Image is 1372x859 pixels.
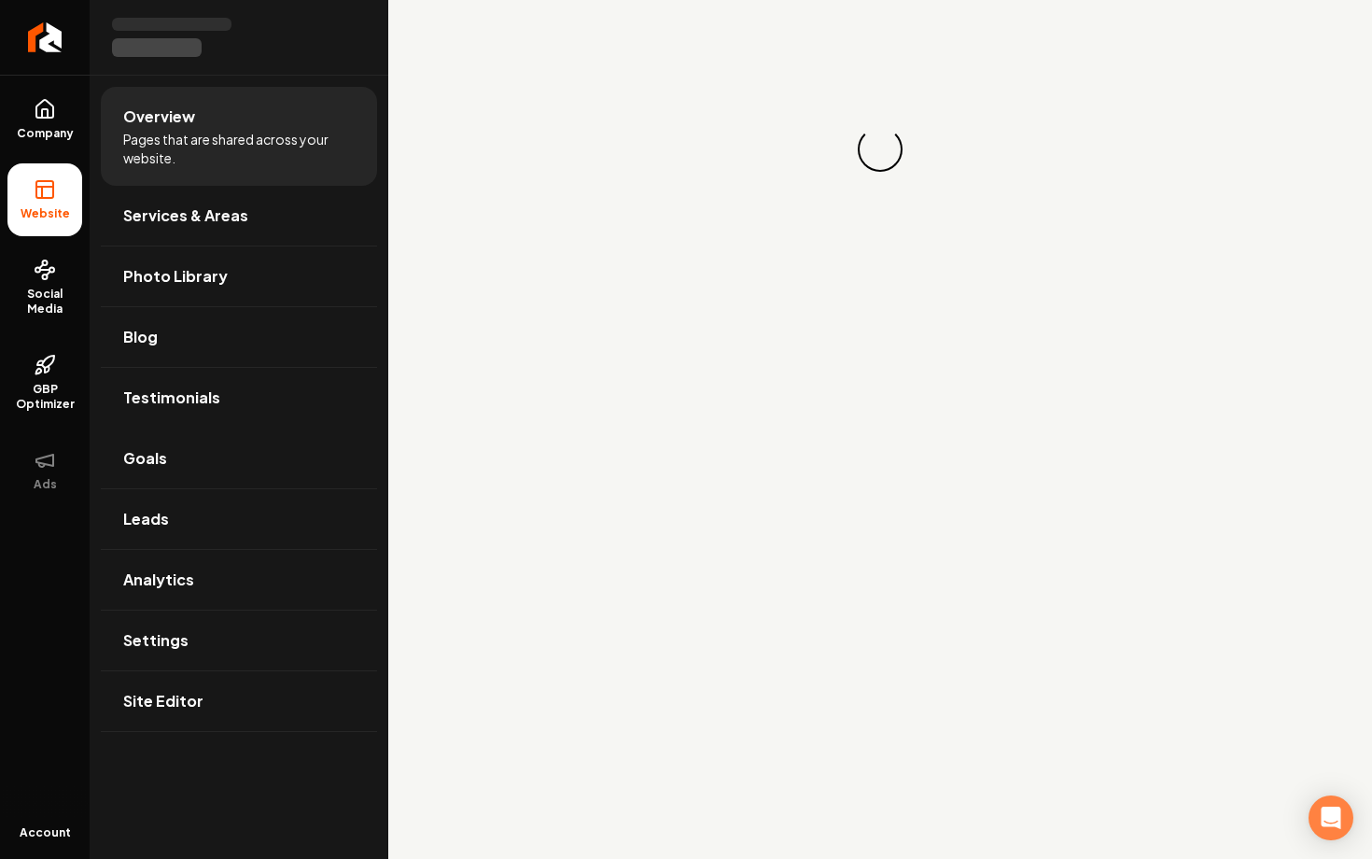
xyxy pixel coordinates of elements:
a: Testimonials [101,368,377,428]
span: Leads [123,508,169,530]
span: Account [20,825,71,840]
span: Analytics [123,569,194,591]
span: Settings [123,629,189,652]
a: Goals [101,429,377,488]
span: Testimonials [123,387,220,409]
span: Social Media [7,287,82,317]
img: Rebolt Logo [28,22,63,52]
a: Photo Library [101,246,377,306]
a: Services & Areas [101,186,377,246]
span: Overview [123,106,195,128]
a: GBP Optimizer [7,339,82,427]
a: Analytics [101,550,377,610]
a: Site Editor [101,671,377,731]
span: Blog [123,326,158,348]
span: Website [13,206,77,221]
span: Photo Library [123,265,228,288]
button: Ads [7,434,82,507]
a: Company [7,83,82,156]
span: GBP Optimizer [7,382,82,412]
a: Blog [101,307,377,367]
span: Ads [26,477,64,492]
div: Open Intercom Messenger [1309,796,1353,840]
span: Goals [123,447,167,470]
a: Social Media [7,244,82,331]
span: Pages that are shared across your website. [123,130,355,167]
span: Services & Areas [123,204,248,227]
a: Leads [101,489,377,549]
span: Company [9,126,81,141]
div: Loading [854,123,907,176]
span: Site Editor [123,690,203,712]
a: Settings [101,611,377,670]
